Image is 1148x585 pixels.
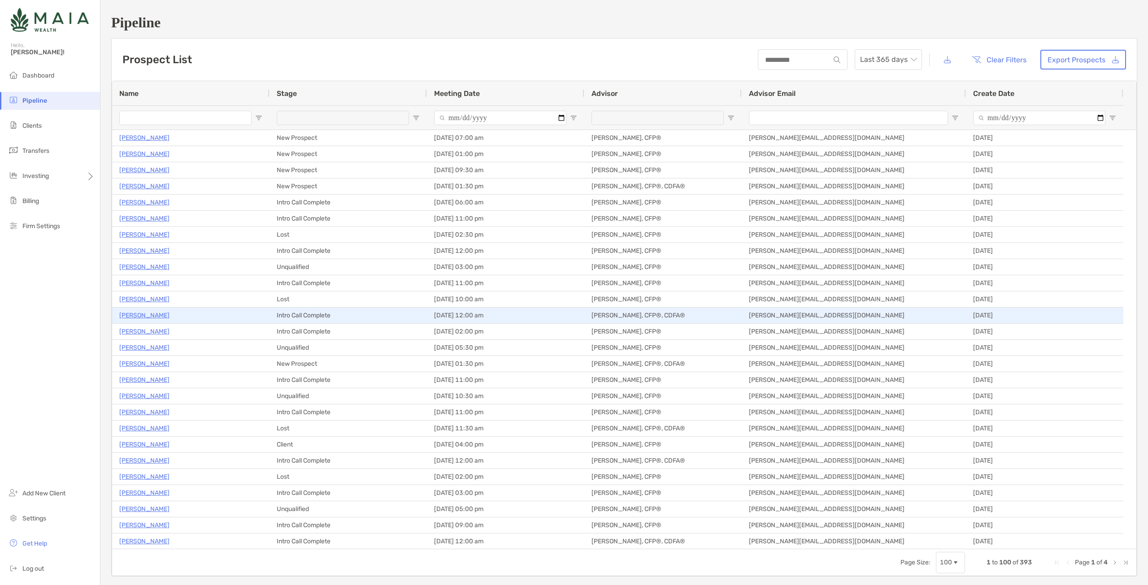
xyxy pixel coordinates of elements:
div: [PERSON_NAME][EMAIL_ADDRESS][DOMAIN_NAME] [742,404,966,420]
div: New Prospect [270,146,427,162]
div: [PERSON_NAME][EMAIL_ADDRESS][DOMAIN_NAME] [742,533,966,549]
a: [PERSON_NAME] [119,229,170,240]
div: [PERSON_NAME], CFP® [584,437,742,452]
div: [PERSON_NAME], CFP®, CDFA® [584,178,742,194]
button: Clear Filters [965,50,1033,69]
div: New Prospect [270,178,427,194]
div: [PERSON_NAME], CFP®, CDFA® [584,453,742,468]
div: [DATE] 11:00 pm [427,372,584,388]
div: New Prospect [270,130,427,146]
img: transfers icon [8,145,19,156]
div: [DATE] [966,178,1123,194]
p: [PERSON_NAME] [119,390,170,402]
div: [DATE] 11:00 pm [427,275,584,291]
div: [PERSON_NAME][EMAIL_ADDRESS][DOMAIN_NAME] [742,517,966,533]
div: [DATE] [966,469,1123,485]
input: Name Filter Input [119,111,252,125]
a: [PERSON_NAME] [119,471,170,482]
div: Intro Call Complete [270,485,427,501]
p: [PERSON_NAME] [119,197,170,208]
div: [PERSON_NAME][EMAIL_ADDRESS][DOMAIN_NAME] [742,308,966,323]
span: Log out [22,565,44,572]
p: [PERSON_NAME] [119,294,170,305]
a: [PERSON_NAME] [119,487,170,498]
div: [PERSON_NAME], CFP® [584,388,742,404]
div: [PERSON_NAME][EMAIL_ADDRESS][DOMAIN_NAME] [742,227,966,243]
a: [PERSON_NAME] [119,374,170,386]
div: [PERSON_NAME], CFP® [584,211,742,226]
a: [PERSON_NAME] [119,213,170,224]
span: of [1096,559,1102,566]
div: [PERSON_NAME][EMAIL_ADDRESS][DOMAIN_NAME] [742,291,966,307]
div: [DATE] 03:00 pm [427,485,584,501]
p: [PERSON_NAME] [119,261,170,273]
a: [PERSON_NAME] [119,455,170,466]
div: [DATE] [966,420,1123,436]
span: Last 365 days [860,50,917,69]
p: [PERSON_NAME] [119,423,170,434]
div: [DATE] [966,162,1123,178]
div: New Prospect [270,162,427,178]
a: [PERSON_NAME] [119,310,170,321]
div: [PERSON_NAME], CFP® [584,517,742,533]
div: [DATE] 05:30 pm [427,340,584,355]
a: [PERSON_NAME] [119,277,170,289]
div: [DATE] 12:00 pm [427,243,584,259]
div: Intro Call Complete [270,372,427,388]
div: [PERSON_NAME], CFP® [584,469,742,485]
div: [PERSON_NAME], CFP® [584,227,742,243]
div: [DATE] [966,195,1123,210]
a: [PERSON_NAME] [119,342,170,353]
div: [DATE] [966,308,1123,323]
div: [PERSON_NAME][EMAIL_ADDRESS][DOMAIN_NAME] [742,420,966,436]
div: Intro Call Complete [270,404,427,420]
div: [DATE] 12:00 am [427,533,584,549]
button: Open Filter Menu [570,114,577,121]
div: [DATE] [966,517,1123,533]
div: Last Page [1122,559,1129,566]
div: Intro Call Complete [270,308,427,323]
span: Investing [22,172,49,180]
span: of [1013,559,1018,566]
div: [DATE] 12:00 am [427,308,584,323]
div: [PERSON_NAME][EMAIL_ADDRESS][DOMAIN_NAME] [742,453,966,468]
div: [DATE] 12:00 am [427,453,584,468]
div: [PERSON_NAME], CFP® [584,162,742,178]
div: Lost [270,291,427,307]
div: [PERSON_NAME], CFP® [584,340,742,355]
p: [PERSON_NAME] [119,181,170,192]
div: Unqualified [270,388,427,404]
div: [DATE] [966,291,1123,307]
div: Intro Call Complete [270,275,427,291]
div: [DATE] 05:00 pm [427,501,584,517]
div: [PERSON_NAME], CFP® [584,324,742,339]
div: Intro Call Complete [270,533,427,549]
div: Page Size: [900,559,931,566]
div: Intro Call Complete [270,453,427,468]
div: [PERSON_NAME], CFP® [584,130,742,146]
span: 393 [1020,559,1032,566]
div: Unqualified [270,340,427,355]
span: Billing [22,197,39,205]
h3: Prospect List [122,53,192,66]
div: [DATE] 01:00 pm [427,146,584,162]
div: [DATE] [966,227,1123,243]
div: Lost [270,420,427,436]
div: First Page [1053,559,1061,566]
span: 1 [987,559,991,566]
span: Dashboard [22,72,54,79]
div: [PERSON_NAME], CFP® [584,291,742,307]
div: Client [270,437,427,452]
a: [PERSON_NAME] [119,132,170,143]
div: Unqualified [270,259,427,275]
p: [PERSON_NAME] [119,439,170,450]
div: [PERSON_NAME], CFP® [584,485,742,501]
span: Clients [22,122,42,130]
a: [PERSON_NAME] [119,148,170,160]
span: Firm Settings [22,222,60,230]
div: Previous Page [1064,559,1071,566]
p: [PERSON_NAME] [119,326,170,337]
